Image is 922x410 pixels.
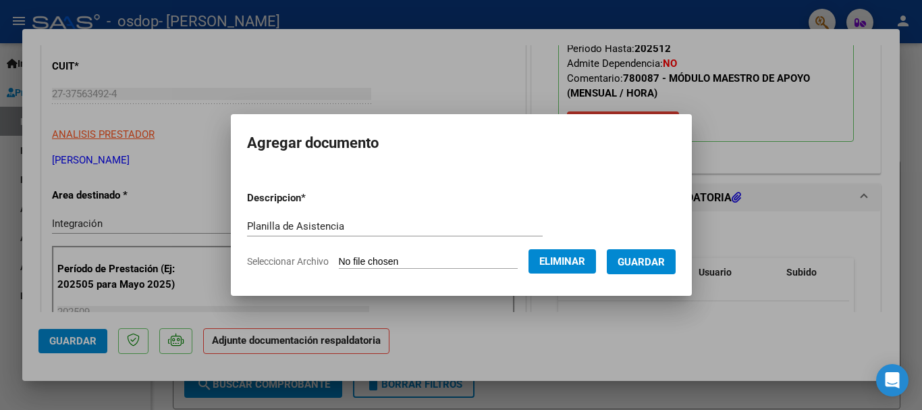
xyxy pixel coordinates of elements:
span: Seleccionar Archivo [247,256,329,267]
button: Eliminar [528,249,596,274]
span: Eliminar [539,255,585,267]
div: Open Intercom Messenger [876,364,909,396]
button: Guardar [607,249,676,274]
span: Guardar [618,256,665,268]
p: Descripcion [247,190,376,206]
h2: Agregar documento [247,130,676,156]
